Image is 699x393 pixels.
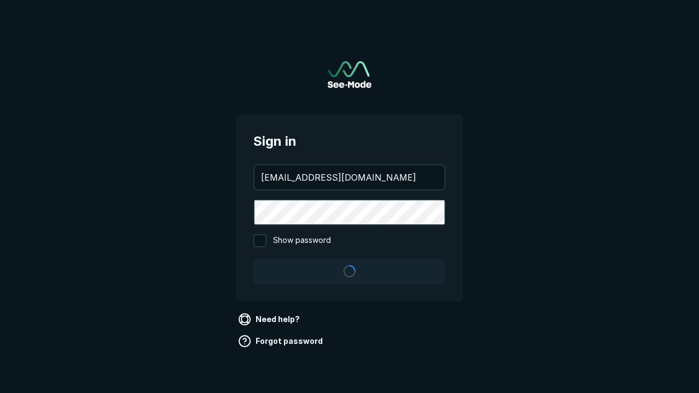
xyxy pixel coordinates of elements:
span: Show password [273,234,331,247]
input: your@email.com [254,165,445,189]
a: Need help? [236,311,304,328]
a: Go to sign in [328,61,371,88]
span: Sign in [253,132,446,151]
a: Forgot password [236,332,327,350]
img: See-Mode Logo [328,61,371,88]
